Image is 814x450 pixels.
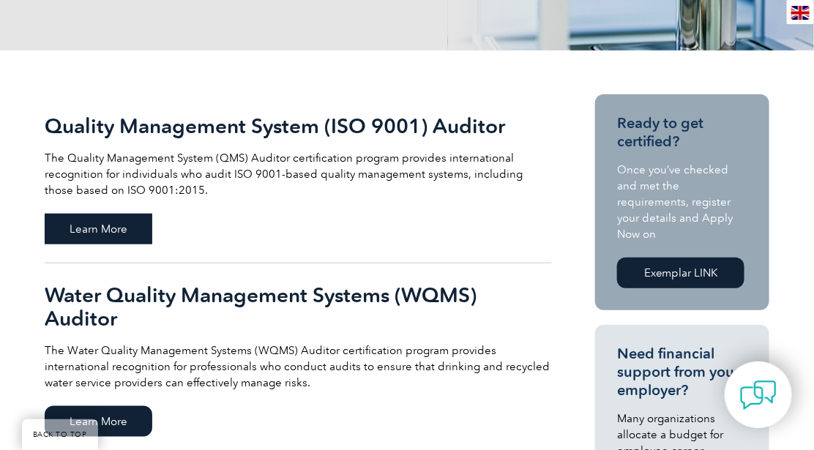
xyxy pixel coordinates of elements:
[45,150,552,198] p: The Quality Management System (QMS) Auditor certification program provides international recognit...
[617,114,747,151] h3: Ready to get certified?
[617,162,747,242] p: Once you’ve checked and met the requirements, register your details and Apply Now on
[45,214,152,244] span: Learn More
[45,342,552,391] p: The Water Quality Management Systems (WQMS) Auditor certification program provides international ...
[22,419,98,450] a: BACK TO TOP
[45,94,552,263] a: Quality Management System (ISO 9001) Auditor The Quality Management System (QMS) Auditor certific...
[45,114,552,138] h2: Quality Management System (ISO 9001) Auditor
[45,283,552,330] h2: Water Quality Management Systems (WQMS) Auditor
[617,258,744,288] a: Exemplar LINK
[791,6,810,20] img: en
[617,345,747,400] h3: Need financial support from your employer?
[740,377,777,413] img: contact-chat.png
[45,406,152,437] span: Learn More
